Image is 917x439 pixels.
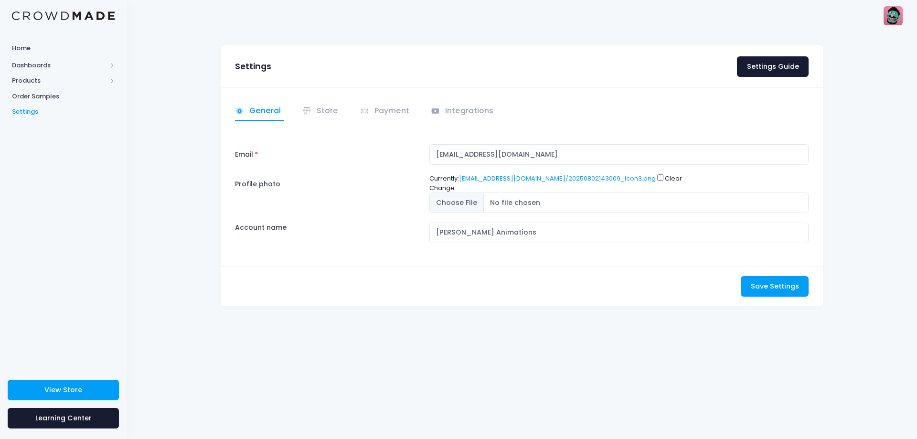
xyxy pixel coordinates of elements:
[751,281,799,291] span: Save Settings
[12,43,115,53] span: Home
[230,174,425,213] label: Profile photo
[884,6,903,25] img: User
[8,380,119,400] a: View Store
[12,107,115,117] span: Settings
[431,102,497,121] a: Integrations
[230,144,425,165] label: Email
[741,276,809,297] button: Save Settings
[459,174,656,183] a: [EMAIL_ADDRESS][DOMAIN_NAME]/20250802143009_Icon3.png
[8,408,119,428] a: Learning Center
[12,11,115,21] img: Logo
[737,56,809,77] a: Settings Guide
[665,174,682,183] label: Clear
[235,62,271,72] h3: Settings
[12,92,115,101] span: Order Samples
[235,102,284,121] a: General
[44,385,82,395] span: View Store
[12,76,107,86] span: Products
[12,61,107,70] span: Dashboards
[235,223,287,233] label: Account name
[425,174,813,213] div: Currently: Change:
[35,413,92,423] span: Learning Center
[360,102,413,121] a: Payment
[302,102,341,121] a: Store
